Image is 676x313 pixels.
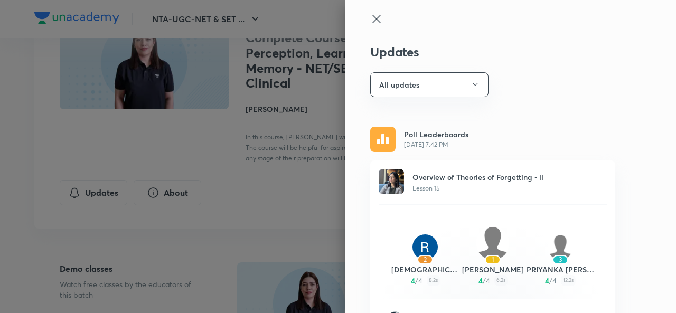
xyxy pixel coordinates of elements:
[404,140,468,149] span: [DATE] 7:42 PM
[561,275,576,286] span: 12.2s
[415,275,418,286] span: /
[412,184,440,192] span: Lesson 15
[548,234,573,260] img: Avatar
[411,275,415,286] span: 4
[478,275,483,286] span: 4
[483,275,486,286] span: /
[552,255,568,264] div: 3
[379,169,404,194] img: Avatar
[494,275,508,286] span: 6.2s
[412,234,438,260] img: Avatar
[370,72,489,97] button: All updates
[486,275,490,286] span: 4
[404,129,468,140] p: Poll Leaderboards
[552,275,557,286] span: 4
[549,275,552,286] span: /
[545,275,549,286] span: 4
[417,255,433,264] div: 2
[459,264,527,275] p: [PERSON_NAME]
[412,172,544,183] p: Overview of Theories of Forgetting - II
[370,44,615,60] h3: Updates
[427,275,440,286] span: 8.2s
[476,226,510,260] img: Avatar
[527,264,594,275] p: PRIYANKA [PERSON_NAME]
[391,264,459,275] p: [DEMOGRAPHIC_DATA]
[418,275,422,286] span: 4
[370,127,396,152] img: rescheduled
[485,255,501,264] div: 1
